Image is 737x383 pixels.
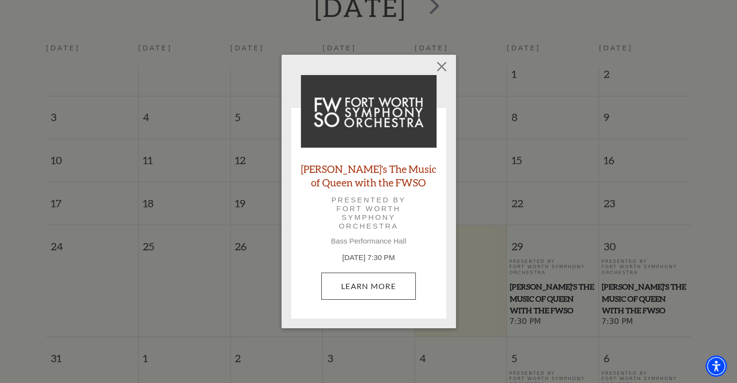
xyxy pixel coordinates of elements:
[301,252,437,263] p: [DATE] 7:30 PM
[706,355,727,377] div: Accessibility Menu
[321,273,416,300] a: August 29, 7:30 PM Learn More
[301,162,437,188] a: [PERSON_NAME]'s The Music of Queen with the FWSO
[301,237,437,245] p: Bass Performance Hall
[432,57,451,76] button: Close
[314,196,423,231] p: Presented by Fort Worth Symphony Orchestra
[301,75,437,148] img: Windborne's The Music of Queen with the FWSO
